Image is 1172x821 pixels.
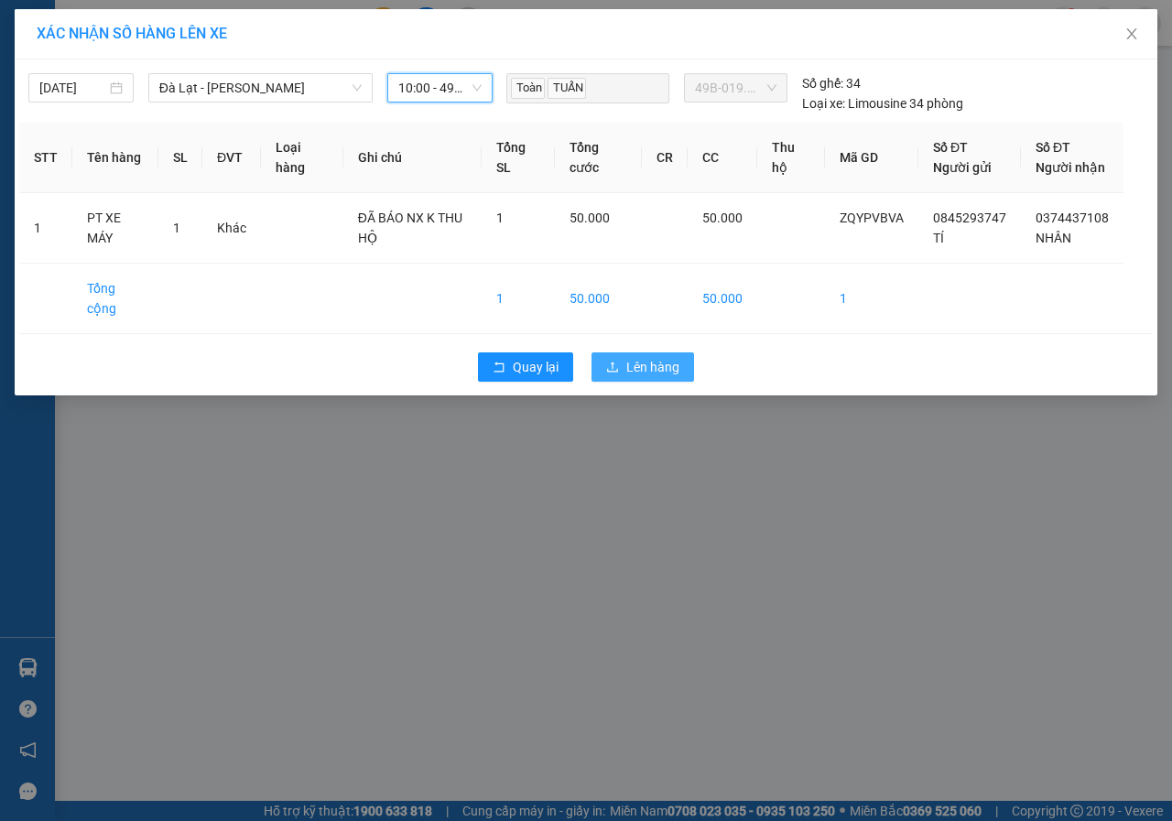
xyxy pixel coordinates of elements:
td: 50.000 [555,264,642,334]
button: uploadLên hàng [591,352,694,382]
span: TUẤN [548,78,586,99]
span: BMT [42,107,100,139]
span: Loại xe: [802,93,845,113]
span: Lên hàng [626,357,679,377]
input: 11/09/2025 [39,78,106,98]
span: TÍ [933,231,944,245]
span: ZQYPVBVA [840,211,904,225]
span: 1 [173,221,180,235]
span: ĐÃ BÁO NX K THU HỘ [358,211,462,245]
span: close [1124,27,1139,41]
span: DĐ: [175,117,201,136]
span: NHÂN [1036,231,1071,245]
span: Người gửi [933,160,992,175]
span: CHƯ SÊ [201,107,301,139]
span: Số ĐT [1036,140,1070,155]
th: Mã GD [825,123,918,193]
button: Close [1106,9,1157,60]
td: Tổng cộng [72,264,158,334]
span: DĐ: [16,117,42,136]
span: Người nhận [1036,160,1105,175]
span: Toàn [511,78,545,99]
span: 49B-019.00 [695,74,776,102]
td: 1 [482,264,555,334]
span: Gửi: [16,17,44,37]
span: down [352,82,363,93]
span: 50.000 [702,211,743,225]
span: Đà Lạt - Gia Lai [159,74,362,102]
div: Bến Xe Đức Long [175,16,322,59]
span: upload [606,361,619,375]
td: 1 [825,264,918,334]
th: STT [19,123,72,193]
th: SL [158,123,202,193]
div: NHÂN [175,59,322,81]
span: Quay lại [513,357,559,377]
div: 34 [802,73,861,93]
td: Khác [202,193,261,264]
span: Số ghế: [802,73,843,93]
th: Ghi chú [343,123,483,193]
span: 0374437108 [1036,211,1109,225]
span: 50.000 [570,211,610,225]
div: TÍ [16,59,162,81]
span: 1 [496,211,504,225]
span: rollback [493,361,505,375]
span: 0845293747 [933,211,1006,225]
th: Tên hàng [72,123,158,193]
span: Nhận: [175,17,219,37]
span: Số ĐT [933,140,968,155]
th: Tổng cước [555,123,642,193]
td: 1 [19,193,72,264]
div: BX Phía Bắc BMT [16,16,162,59]
button: rollbackQuay lại [478,352,573,382]
td: PT XE MÁY [72,193,158,264]
th: Loại hàng [261,123,343,193]
div: 0845293747 [16,81,162,107]
th: ĐVT [202,123,261,193]
th: CC [688,123,757,193]
span: 10:00 - 49B-019.00 [398,74,482,102]
div: 0374437108 [175,81,322,107]
th: Tổng SL [482,123,555,193]
th: Thu hộ [757,123,825,193]
th: CR [642,123,688,193]
div: Limousine 34 phòng [802,93,963,113]
span: XÁC NHẬN SỐ HÀNG LÊN XE [37,25,227,42]
td: 50.000 [688,264,757,334]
